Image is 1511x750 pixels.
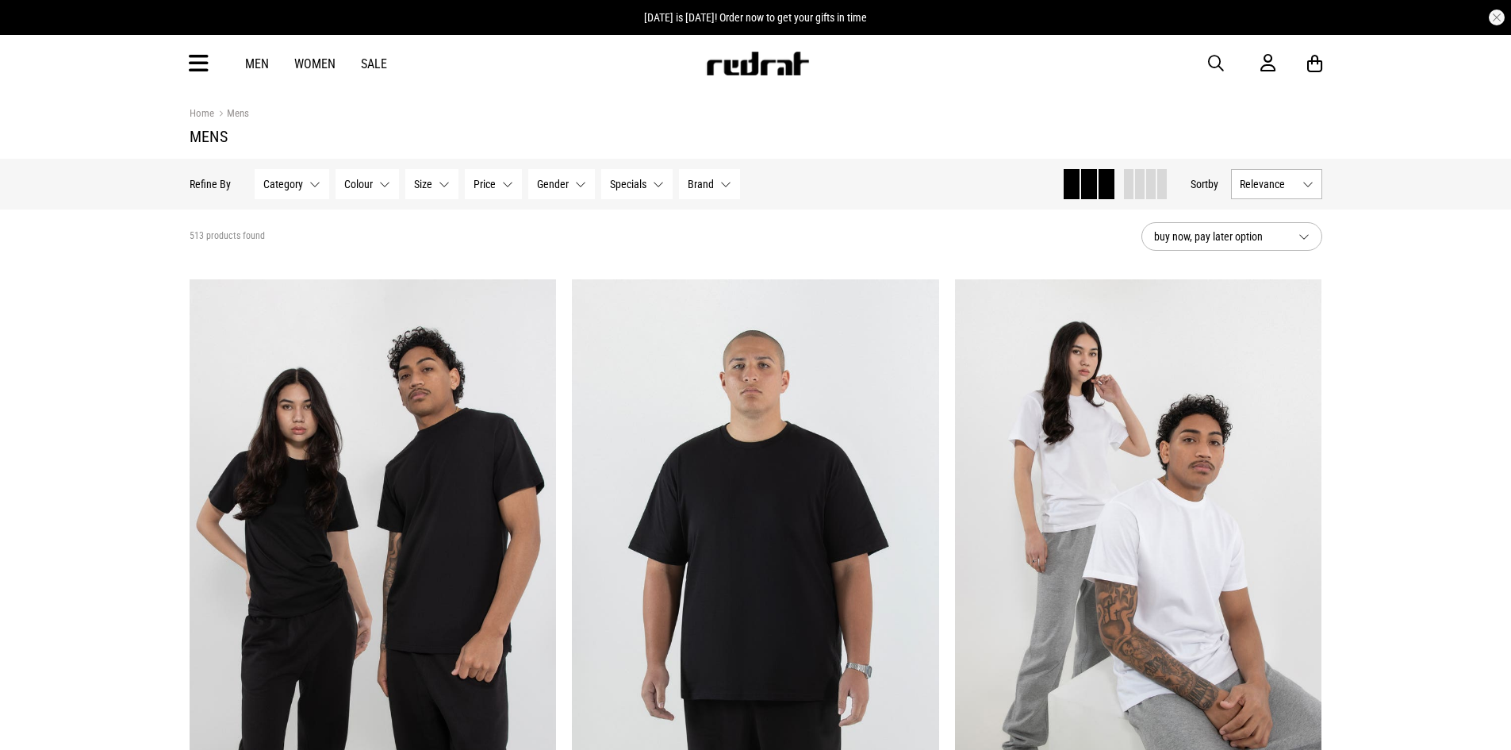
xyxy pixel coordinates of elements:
[679,169,740,199] button: Brand
[688,178,714,190] span: Brand
[344,178,373,190] span: Colour
[705,52,810,75] img: Redrat logo
[190,107,214,119] a: Home
[537,178,569,190] span: Gender
[255,169,329,199] button: Category
[405,169,458,199] button: Size
[1154,227,1286,246] span: buy now, pay later option
[190,230,265,243] span: 513 products found
[1141,222,1322,251] button: buy now, pay later option
[610,178,646,190] span: Specials
[1208,178,1218,190] span: by
[528,169,595,199] button: Gender
[1240,178,1296,190] span: Relevance
[336,169,399,199] button: Colour
[245,56,269,71] a: Men
[644,11,867,24] span: [DATE] is [DATE]! Order now to get your gifts in time
[190,178,231,190] p: Refine By
[263,178,303,190] span: Category
[414,178,432,190] span: Size
[465,169,522,199] button: Price
[1191,175,1218,194] button: Sortby
[294,56,336,71] a: Women
[361,56,387,71] a: Sale
[190,127,1322,146] h1: Mens
[214,107,249,122] a: Mens
[474,178,496,190] span: Price
[601,169,673,199] button: Specials
[1231,169,1322,199] button: Relevance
